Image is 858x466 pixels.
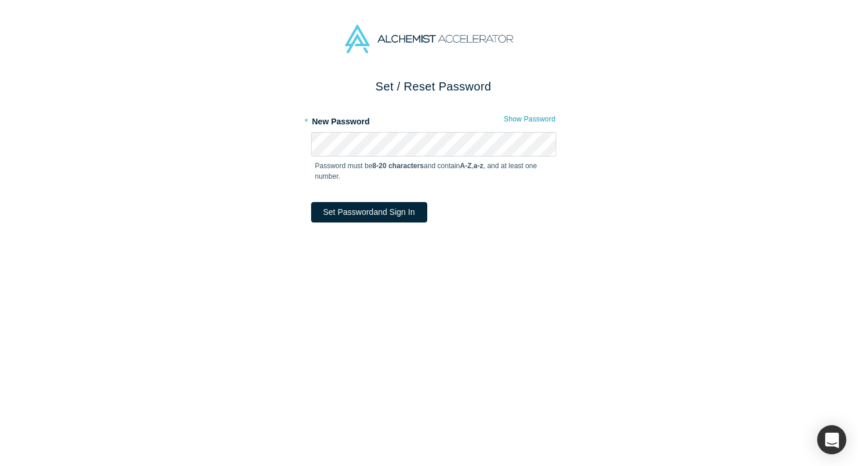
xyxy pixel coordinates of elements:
[473,162,483,170] strong: a-z
[372,162,424,170] strong: 8-20 characters
[311,78,556,95] h2: Set / Reset Password
[315,161,552,182] p: Password must be and contain , , and at least one number.
[311,202,427,222] button: Set Passwordand Sign In
[311,112,556,128] label: New Password
[460,162,472,170] strong: A-Z
[345,25,513,53] img: Alchemist Accelerator Logo
[503,112,556,127] button: Show Password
